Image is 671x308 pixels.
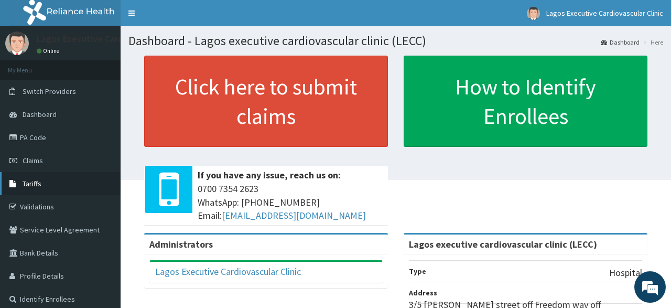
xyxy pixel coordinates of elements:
[23,156,43,165] span: Claims
[5,31,29,55] img: User Image
[409,288,437,298] b: Address
[37,47,62,55] a: Online
[409,238,597,250] strong: Lagos executive cardiovascular clinic (LECC)
[23,110,57,119] span: Dashboard
[149,238,213,250] b: Administrators
[23,179,41,188] span: Tariffs
[198,182,383,222] span: 0700 7354 2623 WhatsApp: [PHONE_NUMBER] Email:
[601,38,640,47] a: Dashboard
[155,265,301,278] a: Lagos Executive Cardiovascular Clinic
[222,209,366,221] a: [EMAIL_ADDRESS][DOMAIN_NAME]
[409,267,426,276] b: Type
[37,34,188,44] p: Lagos Executive Cardiovascular Clinic
[128,34,663,48] h1: Dashboard - Lagos executive cardiovascular clinic (LECC)
[527,7,540,20] img: User Image
[641,38,663,47] li: Here
[546,8,663,18] span: Lagos Executive Cardiovascular Clinic
[144,56,388,147] a: Click here to submit claims
[609,266,642,280] p: Hospital
[198,169,341,181] b: If you have any issue, reach us on:
[23,87,76,96] span: Switch Providers
[404,56,647,147] a: How to Identify Enrollees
